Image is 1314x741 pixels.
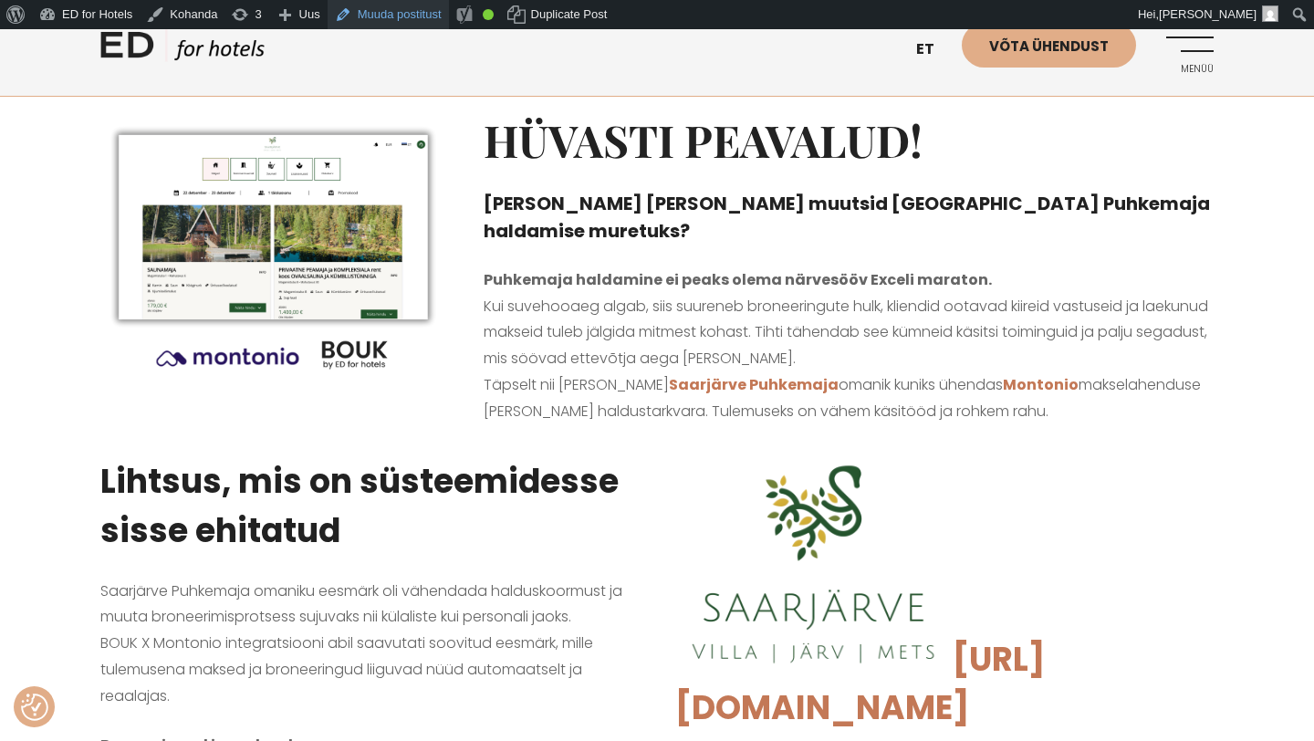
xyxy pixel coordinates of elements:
[675,457,953,671] img: Untitled-design-2025-10-14T130835.252.png
[1163,23,1214,73] a: Menüü
[484,114,1214,167] h2: Hüvasti peavalud!
[962,23,1136,68] a: Võta ühendust
[1163,64,1214,75] span: Menüü
[675,635,1046,731] a: [URL][DOMAIN_NAME]
[1003,374,1079,395] a: Montonio
[21,694,48,721] img: Revisit consent button
[21,694,48,721] button: Nõusolekueelistused
[484,267,1214,425] p: Kui suvehooaeg algab, siis suureneb broneeringute hulk, kliendid ootavad kiireid vastuseid ja lae...
[100,114,447,391] img: Untitled-design-2025-10-14T134222.954.png
[669,374,839,395] a: Saarjärve Puhkemaja
[484,269,992,290] strong: Puhkemaja haldamine ei peaks olema närvesööv Exceli maraton.
[100,632,593,706] span: BOUK X Montonio integratsiooni abil saavutati soovitud eesmärk, mille tulemusena maksed ja bronee...
[1159,7,1257,21] span: [PERSON_NAME]
[484,190,1214,245] h4: [PERSON_NAME] [PERSON_NAME] muutsid [GEOGRAPHIC_DATA] Puhkemaja haldamise muretuks?
[100,580,622,628] span: Saarjärve Puhkemaja omaniku eesmärk oli vähendada halduskoormust ja muuta broneerimisprotsess suj...
[907,27,962,72] a: et
[100,27,265,73] a: ED HOTELS
[100,458,619,554] span: Lihtsus, mis on süsteemidesse sisse ehitatud
[483,9,494,20] div: Good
